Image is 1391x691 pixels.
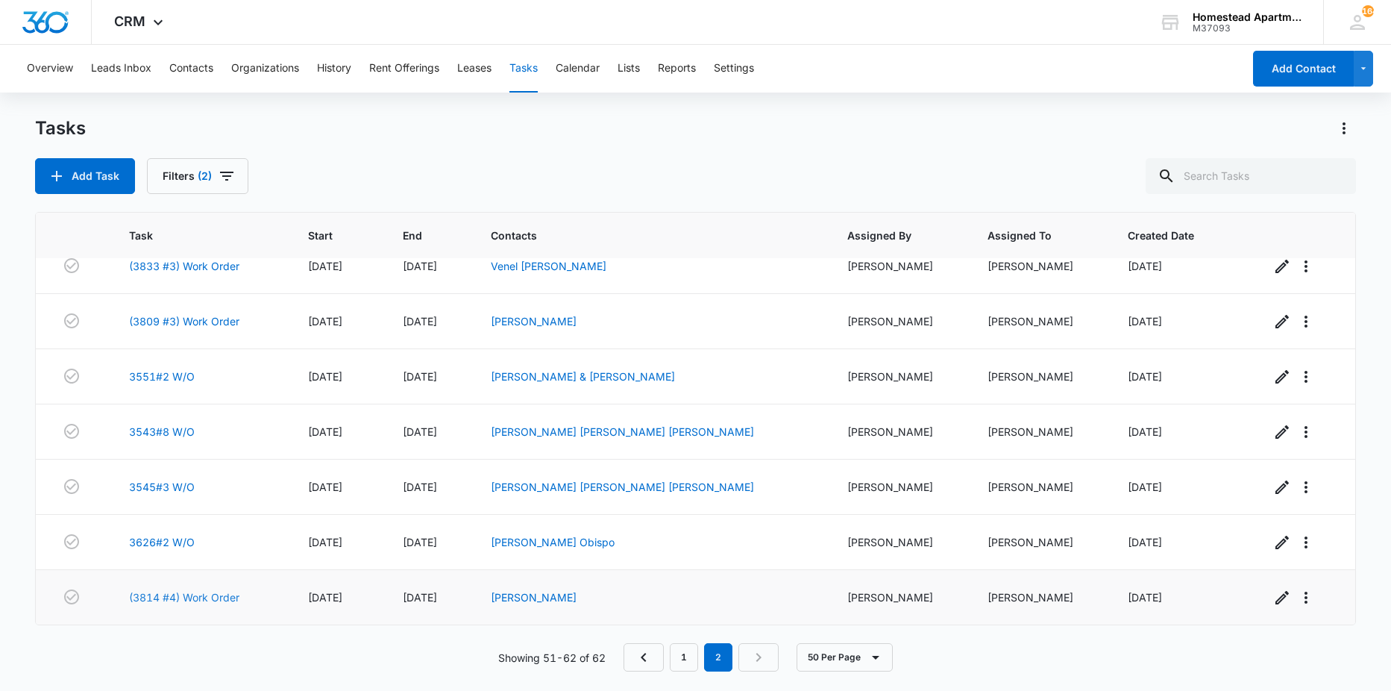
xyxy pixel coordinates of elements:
[403,591,437,604] span: [DATE]
[618,45,640,93] button: Lists
[1128,370,1162,383] span: [DATE]
[491,315,577,328] a: [PERSON_NAME]
[403,425,437,438] span: [DATE]
[369,45,439,93] button: Rent Offerings
[308,536,342,548] span: [DATE]
[509,45,538,93] button: Tasks
[847,258,952,274] div: [PERSON_NAME]
[491,536,615,548] a: [PERSON_NAME] Obispo
[987,590,1092,605] div: [PERSON_NAME]
[847,313,952,329] div: [PERSON_NAME]
[1128,425,1162,438] span: [DATE]
[457,45,492,93] button: Leases
[403,481,437,493] span: [DATE]
[1128,591,1162,604] span: [DATE]
[624,643,664,672] a: Previous Page
[129,228,251,243] span: Task
[35,117,86,140] h1: Tasks
[624,643,779,672] nav: Pagination
[1332,116,1356,140] button: Actions
[714,45,754,93] button: Settings
[1128,228,1213,243] span: Created Date
[1253,51,1354,87] button: Add Contact
[987,369,1092,384] div: [PERSON_NAME]
[847,590,952,605] div: [PERSON_NAME]
[129,534,195,550] a: 3626#2 W/O
[129,590,239,605] a: (3814 #4) Work Order
[1362,5,1374,17] div: notifications count
[1128,481,1162,493] span: [DATE]
[491,260,606,272] a: Venel [PERSON_NAME]
[491,425,754,438] a: [PERSON_NAME] [PERSON_NAME] [PERSON_NAME]
[231,45,299,93] button: Organizations
[491,481,754,493] a: [PERSON_NAME] [PERSON_NAME] [PERSON_NAME]
[987,479,1092,495] div: [PERSON_NAME]
[35,158,135,194] button: Add Task
[1128,536,1162,548] span: [DATE]
[987,424,1092,440] div: [PERSON_NAME]
[403,260,437,272] span: [DATE]
[658,45,696,93] button: Reports
[704,643,732,672] em: 2
[403,315,437,328] span: [DATE]
[147,158,248,194] button: Filters(2)
[491,228,789,243] span: Contacts
[847,479,952,495] div: [PERSON_NAME]
[308,260,342,272] span: [DATE]
[308,370,342,383] span: [DATE]
[498,650,606,666] p: Showing 51-62 of 62
[114,13,145,29] span: CRM
[556,45,600,93] button: Calendar
[987,313,1092,329] div: [PERSON_NAME]
[129,479,195,495] a: 3545#3 W/O
[27,45,73,93] button: Overview
[1362,5,1374,17] span: 164
[847,424,952,440] div: [PERSON_NAME]
[308,315,342,328] span: [DATE]
[308,425,342,438] span: [DATE]
[670,643,698,672] a: Page 1
[847,534,952,550] div: [PERSON_NAME]
[129,313,239,329] a: (3809 #3) Work Order
[797,643,893,672] button: 50 Per Page
[491,370,675,383] a: [PERSON_NAME] & [PERSON_NAME]
[847,228,930,243] span: Assigned By
[403,228,434,243] span: End
[129,369,195,384] a: 3551#2 W/O
[1146,158,1356,194] input: Search Tasks
[308,228,345,243] span: Start
[308,591,342,604] span: [DATE]
[847,369,952,384] div: [PERSON_NAME]
[198,171,212,181] span: (2)
[491,591,577,604] a: [PERSON_NAME]
[987,228,1070,243] span: Assigned To
[129,424,195,440] a: 3543#8 W/O
[169,45,213,93] button: Contacts
[1128,260,1162,272] span: [DATE]
[987,258,1092,274] div: [PERSON_NAME]
[91,45,151,93] button: Leads Inbox
[317,45,351,93] button: History
[1193,23,1301,34] div: account id
[308,481,342,493] span: [DATE]
[403,370,437,383] span: [DATE]
[1193,11,1301,23] div: account name
[987,534,1092,550] div: [PERSON_NAME]
[1128,315,1162,328] span: [DATE]
[129,258,239,274] a: (3833 #3) Work Order
[403,536,437,548] span: [DATE]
